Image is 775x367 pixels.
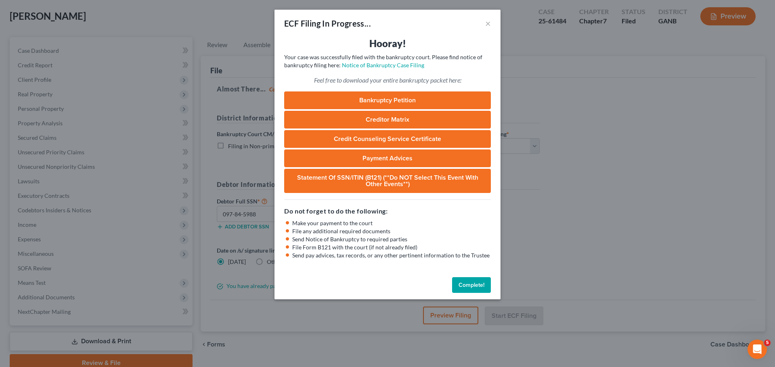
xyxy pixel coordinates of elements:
[284,18,371,29] div: ECF Filing In Progress...
[284,76,491,85] p: Feel free to download your entire bankruptcy packet here:
[284,91,491,109] a: Bankruptcy Petition
[342,62,424,68] a: Notice of Bankruptcy Case Filing
[284,149,491,167] a: Payment Advices
[284,54,482,68] span: Your case was successfully filed with the bankruptcy court. Please find notice of bankruptcy fili...
[284,111,491,129] a: Creditor Matrix
[292,251,491,259] li: Send pay advices, tax records, or any other pertinent information to the Trustee
[748,340,767,359] iframe: Intercom live chat
[292,235,491,243] li: Send Notice of Bankruptcy to required parties
[292,227,491,235] li: File any additional required documents
[764,340,771,346] span: 5
[284,37,491,50] h3: Hooray!
[284,206,491,216] h5: Do not forget to do the following:
[485,19,491,28] button: ×
[284,130,491,148] a: Credit Counseling Service Certificate
[284,169,491,193] a: Statement of SSN/ITIN (B121) (**Do NOT select this event with other events**)
[452,277,491,293] button: Complete!
[292,219,491,227] li: Make your payment to the court
[292,243,491,251] li: File Form B121 with the court (if not already filed)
